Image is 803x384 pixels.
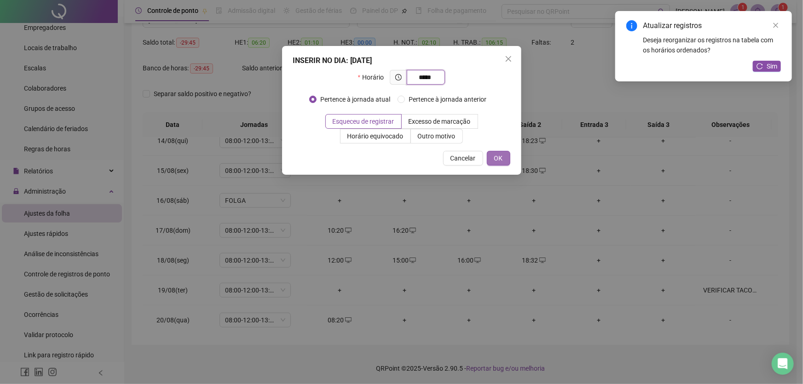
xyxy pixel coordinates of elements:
[753,61,781,72] button: Sim
[293,55,510,66] div: INSERIR NO DIA : [DATE]
[771,20,781,30] a: Close
[643,20,781,31] div: Atualizar registros
[409,118,471,125] span: Excesso de marcação
[772,353,794,375] div: Open Intercom Messenger
[443,151,483,166] button: Cancelar
[757,63,763,69] span: reload
[505,55,512,63] span: close
[317,94,394,104] span: Pertence à jornada atual
[418,132,456,140] span: Outro motivo
[451,153,476,163] span: Cancelar
[626,20,637,31] span: info-circle
[487,151,510,166] button: OK
[358,70,390,85] label: Horário
[395,74,402,80] span: clock-circle
[643,35,781,55] div: Deseja reorganizar os registros na tabela com os horários ordenados?
[405,94,490,104] span: Pertence à jornada anterior
[501,52,516,66] button: Close
[494,153,503,163] span: OK
[333,118,394,125] span: Esqueceu de registrar
[767,61,777,71] span: Sim
[773,22,779,29] span: close
[347,132,404,140] span: Horário equivocado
